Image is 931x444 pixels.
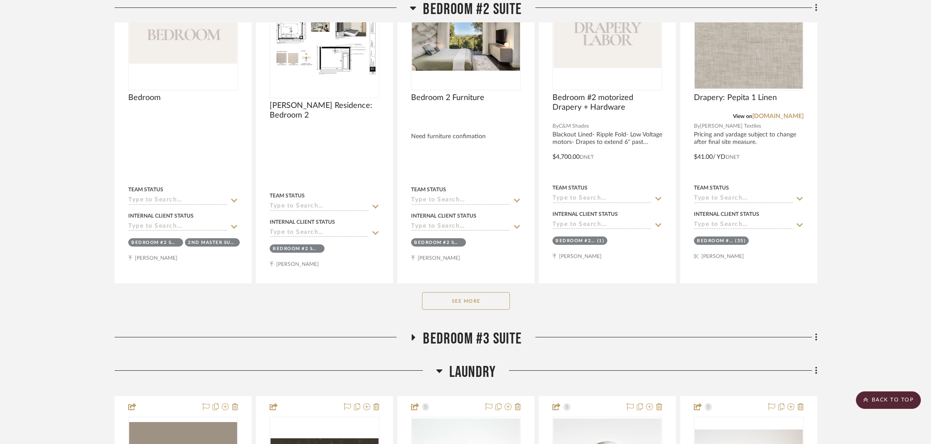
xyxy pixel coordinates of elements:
div: Bedroom #2 Suite [556,238,595,244]
div: Internal Client Status [552,210,618,218]
a: [DOMAIN_NAME] [752,113,804,119]
input: Type to Search… [694,195,793,203]
span: Bedroom 2 Furniture [411,93,484,103]
span: [PERSON_NAME] Textiles [700,122,761,130]
div: Internal Client Status [270,218,335,226]
div: Bedroom #2 Suite [414,240,461,246]
div: Team Status [694,184,729,192]
input: Type to Search… [270,229,369,237]
input: Type to Search… [552,195,652,203]
input: Type to Search… [411,197,510,205]
div: Internal Client Status [128,212,194,220]
span: Bedroom [128,93,161,103]
input: Type to Search… [411,223,510,231]
span: [PERSON_NAME] Residence: Bedroom 2 [270,101,379,120]
span: Bedroom #3 Suite [423,329,522,348]
input: Type to Search… [128,223,227,231]
div: Bedroom #2 Suite [697,238,733,244]
div: 2nd Master Suite [188,240,235,246]
div: Team Status [270,192,305,200]
div: (35) [735,238,746,244]
div: Bedroom #2 Suite [131,240,178,246]
span: By [694,122,700,130]
input: Type to Search… [552,221,652,229]
div: Team Status [552,184,588,192]
input: Type to Search… [694,221,793,229]
span: Bedroom #2 motorized Drapery + Hardware [552,93,662,112]
img: Bedroom [129,6,237,63]
span: Drapery: Pepita 1 Linen [694,93,777,103]
div: (1) [597,238,605,244]
input: Type to Search… [128,197,227,205]
span: Laundry [449,363,496,382]
input: Type to Search… [270,203,369,211]
div: Bedroom #2 Suite [273,246,319,252]
span: C&M Shades [559,122,589,130]
span: View on [733,114,752,119]
span: By [552,122,559,130]
img: Bedroom #2 motorized Drapery + Hardware [553,1,661,68]
scroll-to-top-button: BACK TO TOP [856,391,921,409]
div: Team Status [128,186,163,193]
div: Internal Client Status [411,212,476,220]
img: Linck Residence: Bedroom 2 [271,8,379,78]
div: Team Status [411,186,446,193]
button: See More [422,292,510,310]
div: Internal Client Status [694,210,759,218]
